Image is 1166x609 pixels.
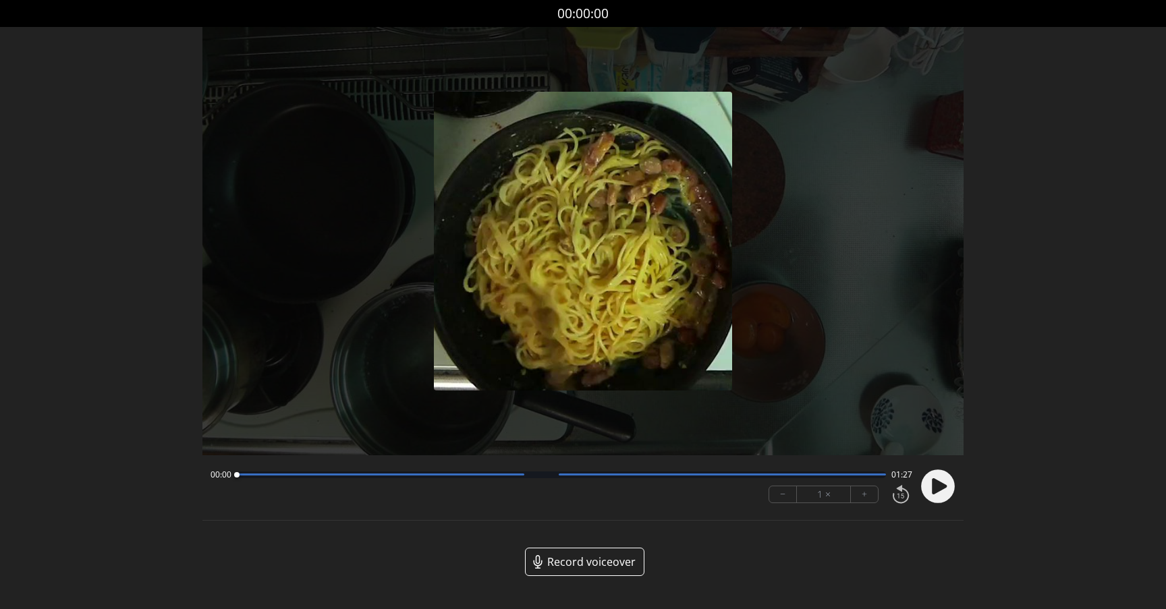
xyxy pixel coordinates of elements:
span: 00:00 [211,469,231,480]
button: + [851,486,878,502]
a: 00:00:00 [557,4,609,24]
div: 1 × [797,486,851,502]
img: Poster Image [434,92,733,390]
span: Record voiceover [547,554,636,570]
a: Record voiceover [525,548,644,576]
button: − [769,486,797,502]
span: 01:27 [891,469,912,480]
